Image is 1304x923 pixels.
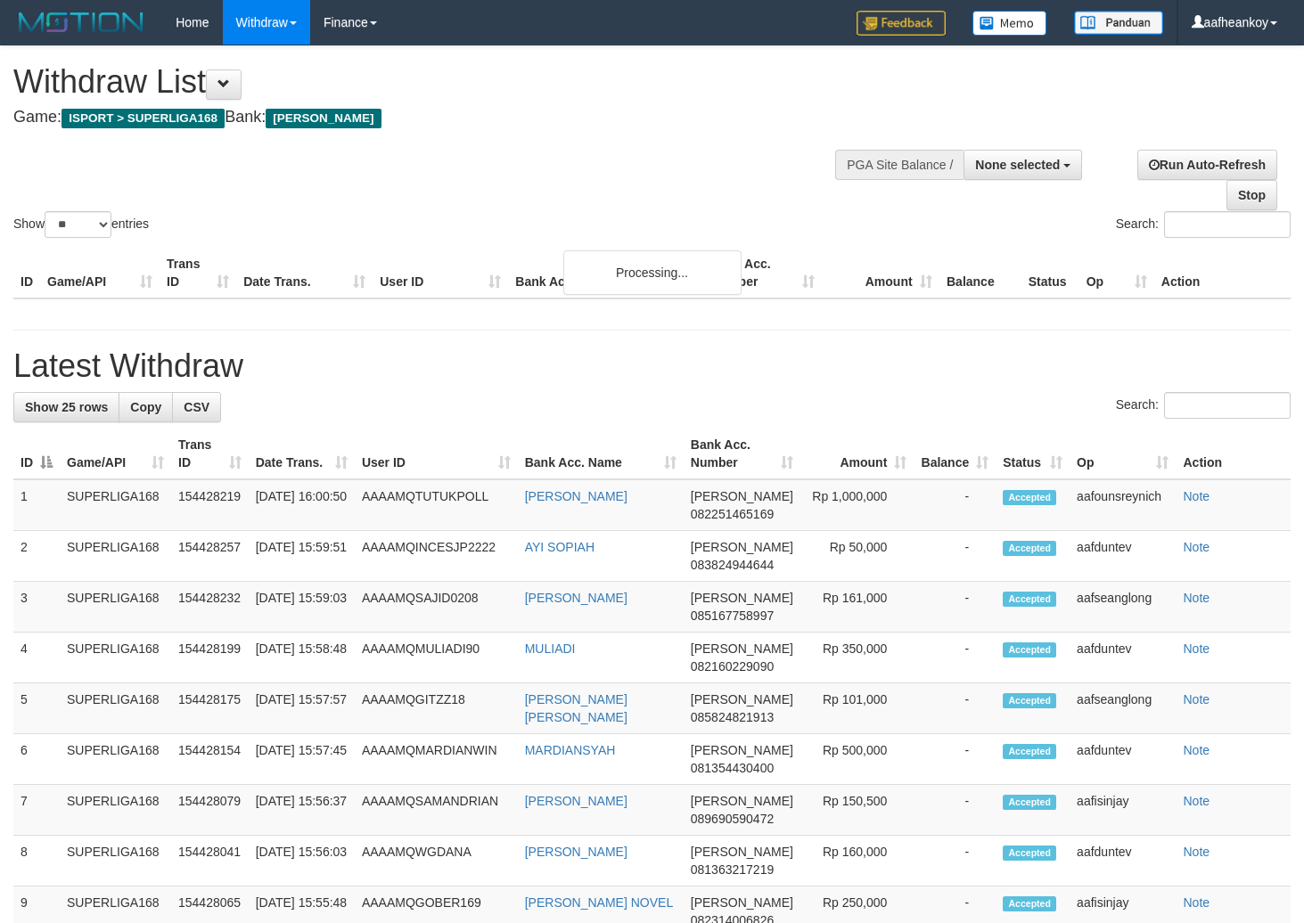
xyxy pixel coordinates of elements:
span: Copy 082251465169 to clipboard [691,507,774,521]
a: Copy [119,392,173,422]
td: SUPERLIGA168 [60,633,171,683]
span: Copy 083824944644 to clipboard [691,558,774,572]
label: Search: [1116,392,1291,419]
a: Note [1183,489,1210,503]
a: MULIADI [525,641,576,656]
span: [PERSON_NAME] [691,845,793,859]
th: Date Trans.: activate to sort column ascending [249,429,355,479]
a: [PERSON_NAME] [525,845,627,859]
span: Accepted [1003,795,1056,810]
span: CSV [184,400,209,414]
th: Op: activate to sort column ascending [1070,429,1176,479]
div: Processing... [563,250,742,295]
h4: Game: Bank: [13,109,851,127]
th: User ID [373,248,508,298]
th: Status: activate to sort column ascending [996,429,1070,479]
td: AAAAMQINCESJP2222 [355,531,518,582]
td: [DATE] 15:57:45 [249,734,355,785]
td: - [914,734,996,785]
th: Status [1021,248,1079,298]
a: [PERSON_NAME] [525,591,627,605]
td: 6 [13,734,60,785]
td: Rp 150,500 [800,785,914,836]
span: Accepted [1003,490,1056,505]
td: aafounsreynich [1070,479,1176,531]
a: Run Auto-Refresh [1137,150,1277,180]
input: Search: [1164,211,1291,238]
td: aafduntev [1070,836,1176,886]
th: Date Trans. [236,248,373,298]
a: Note [1183,895,1210,910]
th: Amount: activate to sort column ascending [800,429,914,479]
td: SUPERLIGA168 [60,582,171,633]
span: ISPORT > SUPERLIGA168 [62,109,225,128]
th: Bank Acc. Name [508,248,703,298]
span: Copy 085167758997 to clipboard [691,609,774,623]
a: Note [1183,591,1210,605]
td: 154428154 [171,734,249,785]
th: Bank Acc. Number [703,248,821,298]
td: aafseanglong [1070,582,1176,633]
span: Copy 082160229090 to clipboard [691,659,774,674]
td: - [914,785,996,836]
a: [PERSON_NAME] [525,489,627,503]
td: AAAAMQTUTUKPOLL [355,479,518,531]
td: SUPERLIGA168 [60,734,171,785]
td: 4 [13,633,60,683]
span: None selected [975,158,1060,172]
th: Balance [939,248,1021,298]
a: MARDIANSYAH [525,743,616,757]
img: Feedback.jpg [857,11,946,36]
th: Bank Acc. Name: activate to sort column ascending [518,429,684,479]
th: Amount [822,248,939,298]
th: Op [1079,248,1154,298]
h1: Latest Withdraw [13,348,1291,384]
td: SUPERLIGA168 [60,531,171,582]
td: Rp 161,000 [800,582,914,633]
span: [PERSON_NAME] [266,109,381,128]
span: Copy 081363217219 to clipboard [691,862,774,877]
span: Accepted [1003,896,1056,911]
select: Showentries [45,211,111,238]
span: Show 25 rows [25,400,108,414]
img: panduan.png [1074,11,1163,35]
span: [PERSON_NAME] [691,794,793,808]
label: Search: [1116,211,1291,238]
td: - [914,582,996,633]
span: Accepted [1003,744,1056,759]
a: Show 25 rows [13,392,119,422]
a: Note [1183,743,1210,757]
td: [DATE] 15:59:03 [249,582,355,633]
td: 154428199 [171,633,249,683]
td: Rp 350,000 [800,633,914,683]
label: Show entries [13,211,149,238]
td: 154428175 [171,683,249,734]
a: Note [1183,794,1210,808]
th: Action [1176,429,1291,479]
td: aafduntev [1070,531,1176,582]
td: 5 [13,683,60,734]
td: aafisinjay [1070,785,1176,836]
th: Action [1154,248,1291,298]
th: Game/API [40,248,160,298]
button: None selected [964,150,1082,180]
span: [PERSON_NAME] [691,641,793,656]
th: Game/API: activate to sort column ascending [60,429,171,479]
span: Copy [130,400,161,414]
a: [PERSON_NAME] NOVEL [525,895,674,910]
td: [DATE] 15:57:57 [249,683,355,734]
td: SUPERLIGA168 [60,785,171,836]
td: aafseanglong [1070,683,1176,734]
div: PGA Site Balance / [835,150,964,180]
td: 2 [13,531,60,582]
td: 154428079 [171,785,249,836]
td: 154428219 [171,479,249,531]
span: Copy 081354430400 to clipboard [691,761,774,775]
a: CSV [172,392,221,422]
td: - [914,479,996,531]
td: [DATE] 15:56:37 [249,785,355,836]
td: 3 [13,582,60,633]
td: [DATE] 15:56:03 [249,836,355,886]
a: [PERSON_NAME] [PERSON_NAME] [525,692,627,724]
td: Rp 160,000 [800,836,914,886]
